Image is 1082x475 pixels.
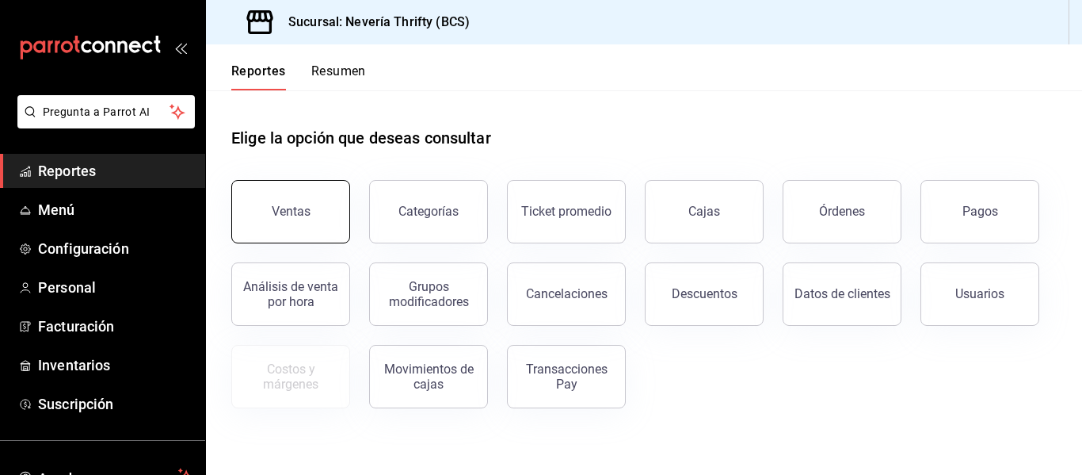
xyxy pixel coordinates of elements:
[231,180,350,243] button: Ventas
[783,262,901,326] button: Datos de clientes
[369,345,488,408] button: Movimientos de cajas
[17,95,195,128] button: Pregunta a Parrot AI
[526,286,608,301] div: Cancelaciones
[231,345,350,408] button: Contrata inventarios para ver este reporte
[920,262,1039,326] button: Usuarios
[688,204,720,219] div: Cajas
[231,126,491,150] h1: Elige la opción que deseas consultar
[398,204,459,219] div: Categorías
[507,262,626,326] button: Cancelaciones
[645,262,764,326] button: Descuentos
[231,262,350,326] button: Análisis de venta por hora
[231,63,366,90] div: navigation tabs
[276,13,470,32] h3: Sucursal: Nevería Thrifty (BCS)
[507,345,626,408] button: Transacciones Pay
[962,204,998,219] div: Pagos
[369,180,488,243] button: Categorías
[242,362,340,392] div: Costos y márgenes
[38,316,192,337] span: Facturación
[38,354,192,376] span: Inventarios
[38,277,192,298] span: Personal
[11,115,195,132] a: Pregunta a Parrot AI
[920,180,1039,243] button: Pagos
[311,63,366,90] button: Resumen
[783,180,901,243] button: Órdenes
[517,362,615,392] div: Transacciones Pay
[43,104,170,121] span: Pregunta a Parrot AI
[38,160,192,182] span: Reportes
[174,41,187,54] button: open_drawer_menu
[38,393,192,415] span: Suscripción
[242,279,340,309] div: Análisis de venta por hora
[379,279,478,309] div: Grupos modificadores
[507,180,626,243] button: Ticket promedio
[955,286,1004,301] div: Usuarios
[819,204,865,219] div: Órdenes
[38,199,192,220] span: Menú
[272,204,311,219] div: Ventas
[672,286,737,301] div: Descuentos
[369,262,488,326] button: Grupos modificadores
[379,362,478,392] div: Movimientos de cajas
[794,286,890,301] div: Datos de clientes
[231,63,286,90] button: Reportes
[645,180,764,243] button: Cajas
[521,204,611,219] div: Ticket promedio
[38,238,192,259] span: Configuración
